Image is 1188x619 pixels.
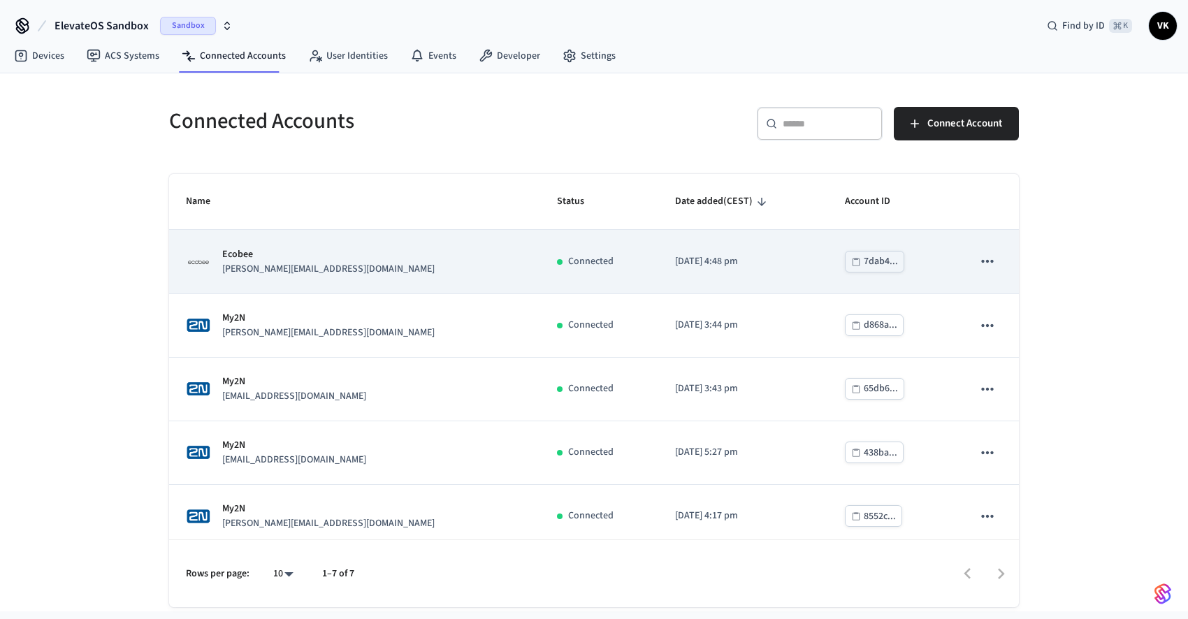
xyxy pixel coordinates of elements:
[864,253,898,270] div: 7dab4...
[75,43,171,68] a: ACS Systems
[322,567,354,581] p: 1–7 of 7
[1062,19,1105,33] span: Find by ID
[297,43,399,68] a: User Identities
[845,251,904,272] button: 7dab4...
[222,247,435,262] p: Ecobee
[468,43,551,68] a: Developer
[864,380,898,398] div: 65db6...
[222,389,366,404] p: [EMAIL_ADDRESS][DOMAIN_NAME]
[675,254,811,269] p: [DATE] 4:48 pm
[568,318,614,333] p: Connected
[186,313,211,337] img: 2N Logo, Square
[222,502,435,516] p: My2N
[222,374,366,389] p: My2N
[1149,12,1177,40] button: VK
[160,17,216,35] span: Sandbox
[864,316,897,334] div: d868a...
[864,508,896,525] div: 8552c...
[186,567,249,581] p: Rows per page:
[845,442,904,463] button: 438ba...
[186,504,211,528] img: 2N Logo, Square
[675,381,811,396] p: [DATE] 3:43 pm
[1150,13,1175,38] span: VK
[568,381,614,396] p: Connected
[845,314,904,336] button: d868a...
[55,17,149,34] span: ElevateOS Sandbox
[675,191,771,212] span: Date added(CEST)
[399,43,468,68] a: Events
[675,509,811,523] p: [DATE] 4:17 pm
[1154,583,1171,605] img: SeamLogoGradient.69752ec5.svg
[845,505,902,527] button: 8552c...
[222,453,366,467] p: [EMAIL_ADDRESS][DOMAIN_NAME]
[222,516,435,531] p: [PERSON_NAME][EMAIL_ADDRESS][DOMAIN_NAME]
[845,378,904,400] button: 65db6...
[845,191,908,212] span: Account ID
[186,377,211,401] img: 2N Logo, Square
[186,249,211,275] img: ecobee_logo_square
[568,445,614,460] p: Connected
[568,509,614,523] p: Connected
[266,564,300,584] div: 10
[186,440,211,465] img: 2N Logo, Square
[894,107,1019,140] button: Connect Account
[864,444,897,462] div: 438ba...
[557,191,602,212] span: Status
[222,311,435,326] p: My2N
[222,262,435,277] p: [PERSON_NAME][EMAIL_ADDRESS][DOMAIN_NAME]
[222,438,366,453] p: My2N
[675,318,811,333] p: [DATE] 3:44 pm
[1036,13,1143,38] div: Find by ID⌘ K
[3,43,75,68] a: Devices
[927,115,1002,133] span: Connect Account
[169,107,586,136] h5: Connected Accounts
[186,191,229,212] span: Name
[222,326,435,340] p: [PERSON_NAME][EMAIL_ADDRESS][DOMAIN_NAME]
[551,43,627,68] a: Settings
[568,254,614,269] p: Connected
[171,43,297,68] a: Connected Accounts
[1109,19,1132,33] span: ⌘ K
[675,445,811,460] p: [DATE] 5:27 pm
